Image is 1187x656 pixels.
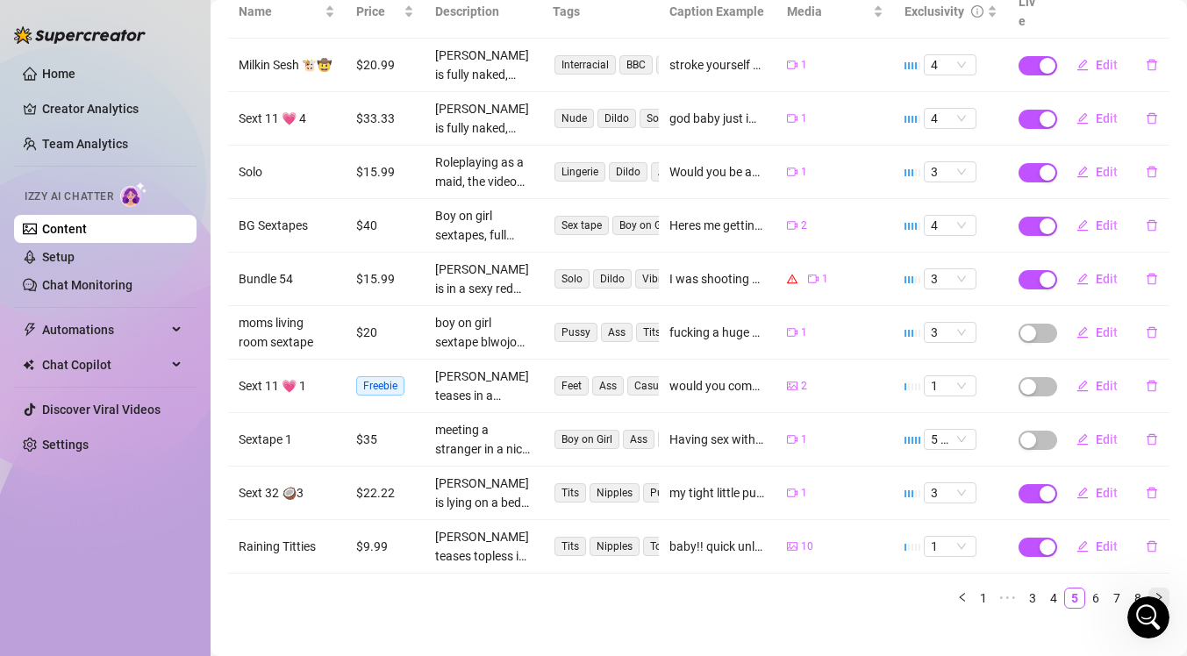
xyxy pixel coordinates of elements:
[1146,433,1158,446] span: delete
[1096,432,1118,446] span: Edit
[787,271,797,288] span: warning
[931,537,969,556] span: 1
[931,430,969,449] span: 5 🔥
[952,588,973,609] button: left
[1076,487,1089,499] span: edit
[974,588,993,608] a: 1
[228,520,346,574] td: Raining Titties
[23,323,37,337] span: thunderbolt
[1076,219,1089,232] span: edit
[669,216,766,235] div: Heres me getting pounded by a BBC... watch how good my tiny white pussy takes it!!🙊🙊
[554,162,605,182] span: Lingerie
[801,217,807,234] span: 2
[1076,540,1089,553] span: edit
[42,438,89,452] a: Settings
[1076,380,1089,392] span: edit
[931,109,969,128] span: 4
[787,220,797,231] span: video-camera
[669,55,766,75] div: stroke yourself as I milk Papi so slowly and sensually edging him until his body can't handle any...
[1062,318,1132,346] button: Edit
[1132,51,1172,79] button: delete
[1146,380,1158,392] span: delete
[435,46,532,84] div: [PERSON_NAME] is fully naked, sitting between the legs of a [DEMOGRAPHIC_DATA] [DEMOGRAPHIC_DATA]...
[1146,166,1158,178] span: delete
[435,474,532,512] div: [PERSON_NAME] is lying on a bed in a tight white crop top, her busty tits spilling out with nippl...
[1107,588,1126,608] a: 7
[14,26,146,44] img: logo-BBDzfeDw.svg
[1096,272,1118,286] span: Edit
[994,588,1022,609] li: Previous 5 Pages
[994,588,1022,609] span: •••
[822,271,828,288] span: 1
[669,109,766,128] div: god baby just imanging pounding my tight wet little pussy balls deep with every thrust while I mo...
[601,323,633,342] span: Ass
[1146,540,1158,553] span: delete
[346,39,425,92] td: $20.99
[228,306,346,360] td: moms living room sextape
[1062,425,1132,453] button: Edit
[1076,273,1089,285] span: edit
[435,527,532,566] div: [PERSON_NAME] teases topless in multiple settings, showing off her perky tits and hard nipples. S...
[435,206,532,245] div: Boy on girl sextapes, full scens with multiple positions, pov and cumshots, facials, etc.doggysty...
[1076,166,1089,178] span: edit
[971,5,983,18] span: info-circle
[228,199,346,253] td: BG Sextapes
[42,316,167,344] span: Automations
[1146,112,1158,125] span: delete
[787,541,797,552] span: picture
[656,55,711,75] span: Handjob
[787,434,797,445] span: video-camera
[623,430,654,449] span: Ass
[1076,433,1089,446] span: edit
[669,323,766,342] div: fucking a huge bbc in my moms house!! omg im such a bad daughter... ugh i just be really horny!!🙈
[669,376,766,396] div: would you come running if I texted you that i was waiting on the floor for you like this baby??
[554,430,619,449] span: Boy on Girl
[1022,588,1043,609] li: 3
[1096,486,1118,500] span: Edit
[346,146,425,199] td: $15.99
[1064,588,1085,609] li: 5
[597,109,636,128] span: Dildo
[669,269,766,289] div: I was shooting at this content house and snuck off for a little in between shoots to make this vi...
[658,430,701,449] span: Pussy
[25,189,113,205] span: Izzy AI Chatter
[356,376,404,396] span: Freebie
[554,537,586,556] span: Tits
[1146,487,1158,499] span: delete
[42,403,161,417] a: Discover Viral Videos
[1132,158,1172,186] button: delete
[1132,318,1172,346] button: delete
[931,55,969,75] span: 4
[435,420,532,459] div: meeting a stranger in a nice restaurant and letting him take me to a bed and fuck me raw cumshot
[1062,51,1132,79] button: Edit
[1128,588,1148,608] a: 8
[635,269,688,289] span: Vibrator
[1062,372,1132,400] button: Edit
[905,2,964,21] div: Exclusivity
[640,109,675,128] span: Solo
[554,376,589,396] span: Feet
[801,378,807,395] span: 2
[1086,588,1105,608] a: 6
[42,250,75,264] a: Setup
[787,381,797,391] span: picture
[669,162,766,182] div: Would you be able to keep your dick soft with me being dressed up in my sexy little black and whi...
[1127,596,1169,638] iframe: Intercom live chat
[554,483,586,503] span: Tits
[801,57,807,74] span: 1
[1132,372,1172,400] button: delete
[590,483,640,503] span: Nipples
[1023,588,1042,608] a: 3
[346,413,425,467] td: $35
[1132,425,1172,453] button: delete
[957,592,968,603] span: left
[1132,479,1172,507] button: delete
[42,137,128,151] a: Team Analytics
[612,216,677,235] span: Boy on Girl
[1132,104,1172,132] button: delete
[120,182,147,207] img: AI Chatter
[346,306,425,360] td: $20
[1076,326,1089,339] span: edit
[346,467,425,520] td: $22.22
[346,199,425,253] td: $40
